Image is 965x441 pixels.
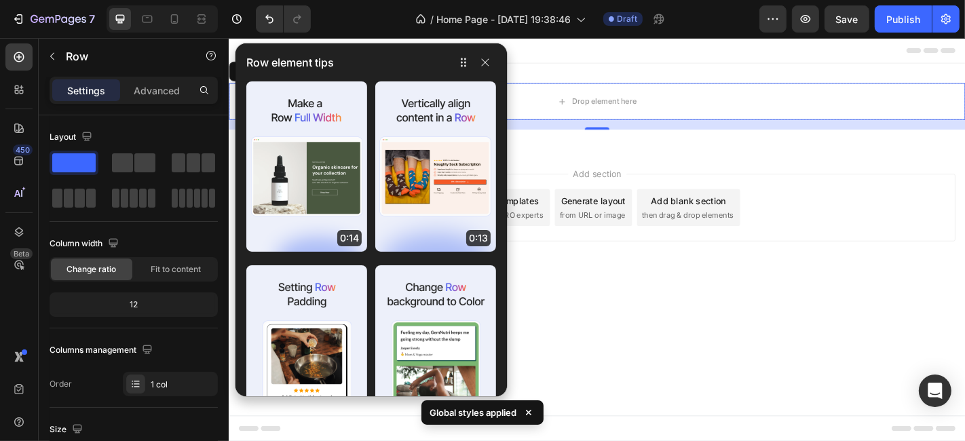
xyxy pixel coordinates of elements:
span: Add section [375,142,440,157]
button: Publish [875,5,932,33]
span: Save [836,14,858,25]
span: Change ratio [67,263,117,275]
div: Choose templates [261,173,343,187]
div: Drop element here [379,64,451,75]
button: 7 [5,5,101,33]
div: Beta [10,248,33,259]
span: Draft [617,13,637,25]
p: 0:13 [466,230,491,246]
p: Row [66,48,181,64]
div: 12 [52,295,215,314]
div: Layout [50,128,95,147]
iframe: Design area [229,38,965,441]
div: Order [50,378,72,390]
div: Publish [886,12,920,26]
span: Fit to content [151,263,201,275]
p: 0:14 [337,230,362,246]
div: 1 col [151,379,214,391]
p: Advanced [134,83,180,98]
p: Global styles applied [430,406,516,419]
span: then drag & drop elements [457,190,558,202]
div: Columns management [50,341,155,360]
p: Settings [67,83,105,98]
span: inspired by CRO experts [254,190,347,202]
span: from URL or image [366,190,438,202]
span: / [430,12,434,26]
div: Column width [50,235,121,253]
div: Undo/Redo [256,5,311,33]
p: 7 [89,11,95,27]
button: Save [825,5,869,33]
div: Add blank section [467,173,550,187]
div: Open Intercom Messenger [919,375,951,407]
div: Generate layout [368,173,439,187]
div: Size [50,421,86,439]
div: Row [17,31,39,43]
div: 450 [13,145,33,155]
p: Row element tips [246,54,334,71]
span: Home Page - [DATE] 19:38:46 [436,12,571,26]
